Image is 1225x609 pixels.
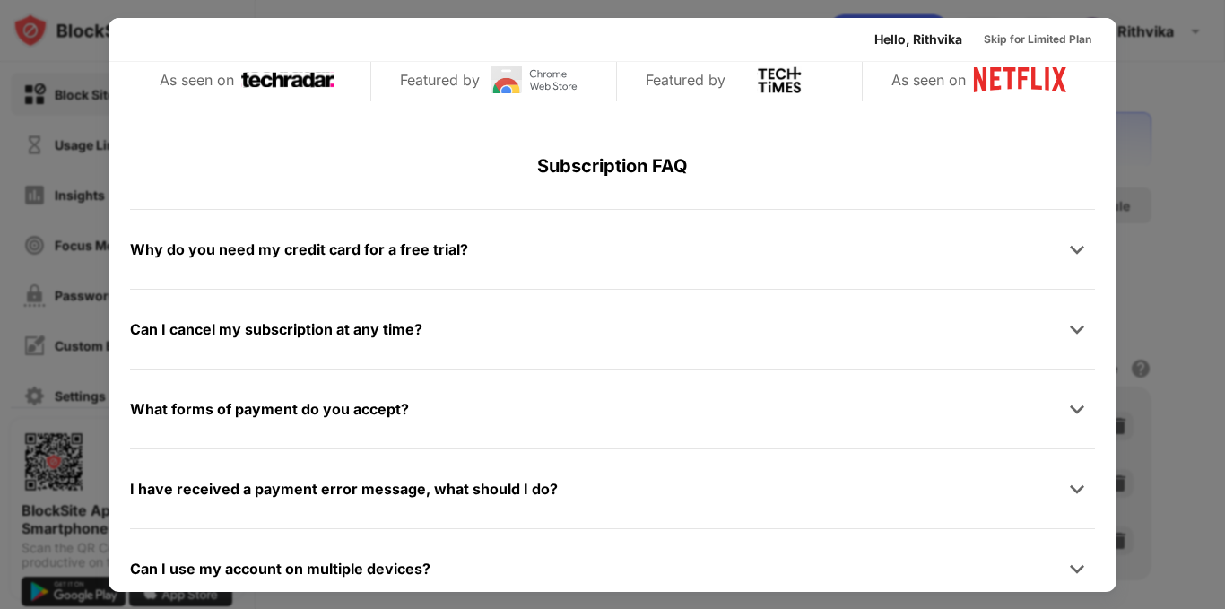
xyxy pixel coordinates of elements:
[487,66,580,93] img: chrome-web-store-logo
[130,237,468,263] div: Why do you need my credit card for a free trial?
[160,67,234,93] div: As seen on
[984,30,1091,48] div: Skip for Limited Plan
[130,396,409,422] div: What forms of payment do you accept?
[130,317,422,343] div: Can I cancel my subscription at any time?
[130,123,1095,209] div: Subscription FAQ
[973,66,1066,93] img: netflix-logo
[874,32,962,47] div: Hello, Rithvika
[733,66,826,93] img: tech-times
[400,67,480,93] div: Featured by
[646,67,725,93] div: Featured by
[241,66,334,93] img: techradar
[891,67,966,93] div: As seen on
[130,476,558,502] div: I have received a payment error message, what should I do?
[130,556,430,582] div: Can I use my account on multiple devices?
